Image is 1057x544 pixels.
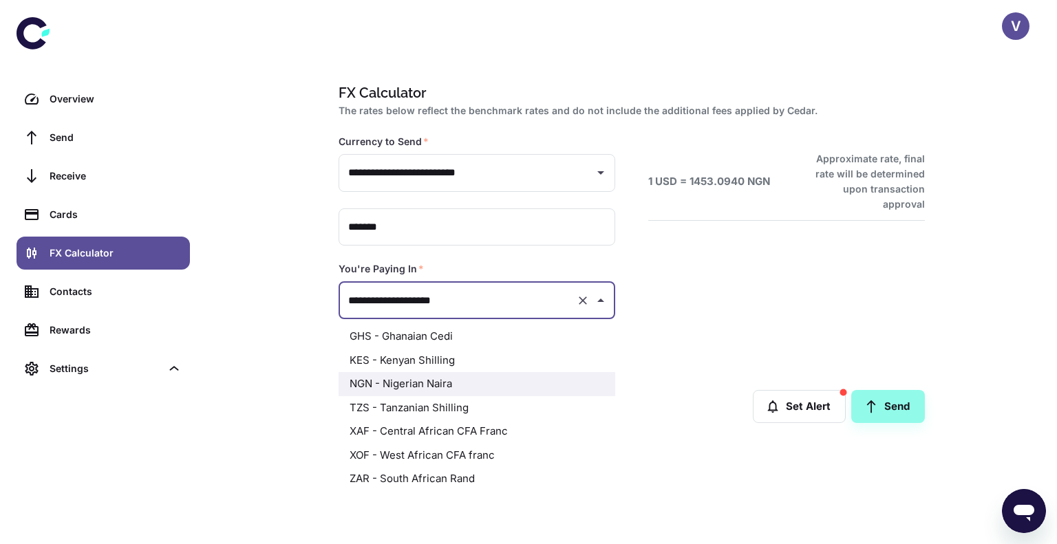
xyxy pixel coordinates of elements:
[50,91,182,107] div: Overview
[17,275,190,308] a: Contacts
[339,135,429,149] label: Currency to Send
[17,352,190,385] div: Settings
[339,83,919,103] h1: FX Calculator
[50,361,161,376] div: Settings
[50,168,182,184] div: Receive
[851,390,925,423] a: Send
[1002,489,1046,533] iframe: Button to launch messaging window
[17,160,190,193] a: Receive
[17,198,190,231] a: Cards
[339,467,615,491] li: ZAR - South African Rand
[339,372,615,396] li: NGN - Nigerian Naira
[339,349,615,373] li: KES - Kenyan Shilling
[50,246,182,261] div: FX Calculator
[17,314,190,347] a: Rewards
[573,291,592,310] button: Clear
[50,323,182,338] div: Rewards
[1002,12,1029,40] button: V
[339,420,615,444] li: XAF - Central African CFA Franc
[591,291,610,310] button: Close
[17,83,190,116] a: Overview
[339,325,615,349] li: GHS - Ghanaian Cedi
[339,262,424,276] label: You're Paying In
[339,444,615,468] li: XOF - West African CFA franc
[800,151,925,212] h6: Approximate rate, final rate will be determined upon transaction approval
[591,163,610,182] button: Open
[50,130,182,145] div: Send
[17,237,190,270] a: FX Calculator
[339,396,615,420] li: TZS - Tanzanian Shilling
[648,174,770,190] h6: 1 USD = 1453.0940 NGN
[50,284,182,299] div: Contacts
[753,390,846,423] button: Set Alert
[17,121,190,154] a: Send
[50,207,182,222] div: Cards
